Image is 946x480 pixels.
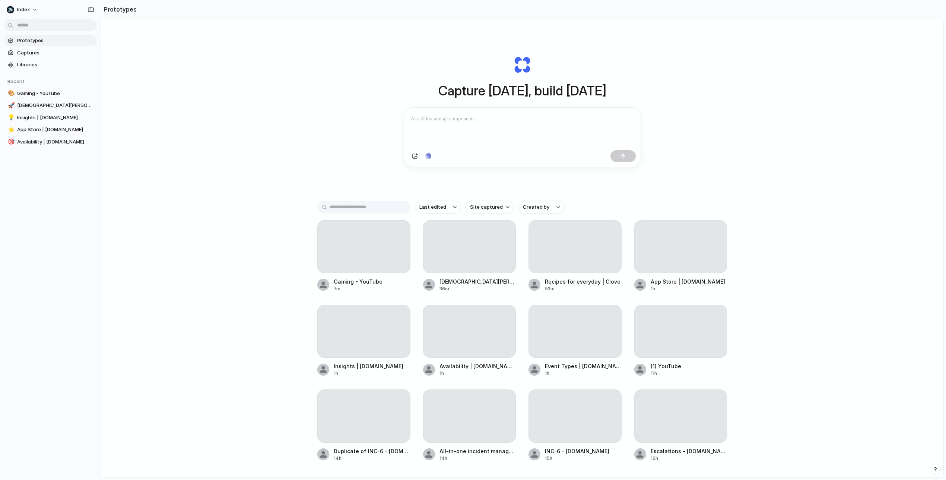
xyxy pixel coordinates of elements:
[545,278,620,285] div: Recipes for everyday | Clove
[317,305,410,377] a: Insights | [DOMAIN_NAME]1h
[545,447,609,455] div: INC-6 - [DOMAIN_NAME]
[651,447,727,455] div: Escalations - [DOMAIN_NAME]
[317,220,410,292] a: Gaming - YouTube7m
[7,78,25,84] span: Recent
[528,305,622,377] a: Event Types | [DOMAIN_NAME]1h
[651,278,725,285] div: App Store | [DOMAIN_NAME]
[101,5,137,14] h2: Prototypes
[17,126,94,133] span: App Store | [DOMAIN_NAME]
[334,370,403,377] div: 1h
[4,100,97,111] a: 🚀[DEMOGRAPHIC_DATA][PERSON_NAME]
[8,138,13,146] div: 🎯
[423,220,516,292] a: [DEMOGRAPHIC_DATA][PERSON_NAME]36m
[466,201,514,214] button: Site captured
[523,203,549,211] span: Created by
[545,455,609,462] div: 15h
[17,102,94,109] span: [DEMOGRAPHIC_DATA][PERSON_NAME]
[17,90,94,97] span: Gaming - YouTube
[545,362,622,370] div: Event Types | [DOMAIN_NAME]
[334,278,382,285] div: Gaming - YouTube
[634,305,727,377] a: (1) YouTube11h
[4,47,97,59] a: Captures
[4,4,41,16] button: Index
[4,136,97,148] a: 🎯Availability | [DOMAIN_NAME]
[7,138,14,146] button: 🎯
[17,138,94,146] span: Availability | [DOMAIN_NAME]
[7,114,14,121] button: 💡
[545,285,620,292] div: 53m
[17,37,94,44] span: Prototypes
[439,455,516,462] div: 14h
[4,112,97,123] a: 💡Insights | [DOMAIN_NAME]
[17,6,30,13] span: Index
[7,102,14,109] button: 🚀
[17,49,94,57] span: Captures
[4,35,97,46] a: Prototypes
[423,389,516,461] a: All-in-one incident management platform | [DOMAIN_NAME]14h
[438,81,606,101] h1: Capture [DATE], build [DATE]
[4,59,97,70] a: Libraries
[8,126,13,134] div: ⭐
[470,203,503,211] span: Site captured
[634,389,727,461] a: Escalations - [DOMAIN_NAME]16h
[528,220,622,292] a: Recipes for everyday | Clove53m
[423,305,516,377] a: Availability | [DOMAIN_NAME]1h
[4,124,97,135] a: ⭐App Store | [DOMAIN_NAME]
[419,203,446,211] span: Last edited
[439,278,516,285] div: [DEMOGRAPHIC_DATA][PERSON_NAME]
[439,285,516,292] div: 36m
[7,126,14,133] button: ⭐
[651,362,681,370] div: (1) YouTube
[8,89,13,98] div: 🎨
[8,101,13,110] div: 🚀
[334,362,403,370] div: Insights | [DOMAIN_NAME]
[4,88,97,99] a: 🎨Gaming - YouTube
[439,362,516,370] div: Availability | [DOMAIN_NAME]
[439,447,516,455] div: All-in-one incident management platform | [DOMAIN_NAME]
[7,90,14,97] button: 🎨
[651,285,725,292] div: 1h
[334,285,382,292] div: 7m
[518,201,565,214] button: Created by
[528,389,622,461] a: INC-6 - [DOMAIN_NAME]15h
[651,455,727,462] div: 16h
[634,220,727,292] a: App Store | [DOMAIN_NAME]1h
[8,113,13,122] div: 💡
[545,370,622,377] div: 1h
[651,370,681,377] div: 11h
[17,114,94,121] span: Insights | [DOMAIN_NAME]
[17,61,94,69] span: Libraries
[415,201,461,214] button: Last edited
[334,447,410,455] div: Duplicate of INC-6 - [DOMAIN_NAME]
[439,370,516,377] div: 1h
[317,389,410,461] a: Duplicate of INC-6 - [DOMAIN_NAME]14h
[334,455,410,462] div: 14h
